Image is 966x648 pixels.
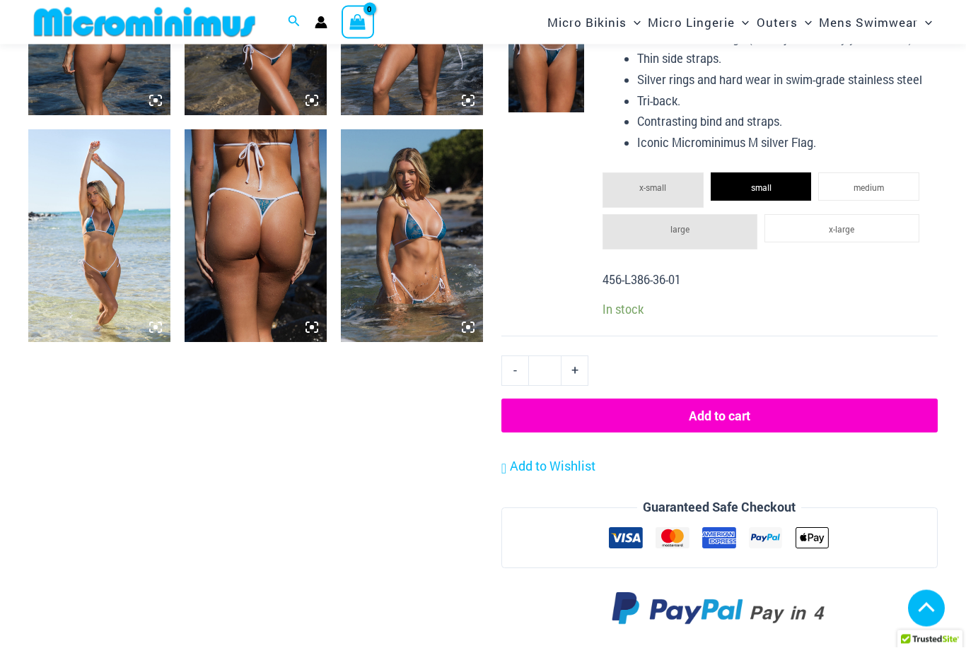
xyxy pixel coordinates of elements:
[757,4,798,40] span: Outers
[735,4,749,40] span: Menu Toggle
[648,4,735,40] span: Micro Lingerie
[918,4,932,40] span: Menu Toggle
[28,130,170,343] img: Waves Breaking Ocean 312 Top 456 Bottom
[637,49,926,70] li: Thin side straps.
[603,302,926,317] p: In stock
[637,112,926,133] li: Contrasting bind and straps.
[342,6,374,38] a: View Shopping Cart, empty
[603,215,757,250] li: large
[528,356,561,386] input: Product quantity
[818,173,919,201] li: medium
[711,173,812,201] li: small
[315,16,327,29] a: Account icon link
[637,497,801,519] legend: Guaranteed Safe Checkout
[670,224,689,235] span: large
[751,182,772,194] span: small
[288,13,301,32] a: Search icon link
[510,458,595,475] span: Add to Wishlist
[542,2,938,42] nav: Site Navigation
[637,91,926,112] li: Tri-back.
[501,356,528,386] a: -
[764,215,919,243] li: x-large
[854,182,884,194] span: medium
[185,130,327,343] img: Waves Breaking Ocean 456 Bottom
[603,173,704,208] li: x-small
[501,456,595,478] a: Add to Wishlist
[815,4,936,40] a: Mens SwimwearMenu ToggleMenu Toggle
[637,70,926,91] li: Silver rings and hard wear in swim-grade stainless steel
[341,130,483,343] img: Waves Breaking Ocean 312 Top 456 Bottom
[819,4,918,40] span: Mens Swimwear
[561,356,588,386] a: +
[798,4,812,40] span: Menu Toggle
[637,133,926,154] li: Iconic Microminimus M silver Flag.
[603,270,926,291] p: 456-L386-36-01
[639,182,666,194] span: x-small
[28,6,261,38] img: MM SHOP LOGO FLAT
[501,399,938,433] button: Add to cart
[627,4,641,40] span: Menu Toggle
[547,4,627,40] span: Micro Bikinis
[644,4,752,40] a: Micro LingerieMenu ToggleMenu Toggle
[544,4,644,40] a: Micro BikinisMenu ToggleMenu Toggle
[753,4,815,40] a: OutersMenu ToggleMenu Toggle
[829,224,854,235] span: x-large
